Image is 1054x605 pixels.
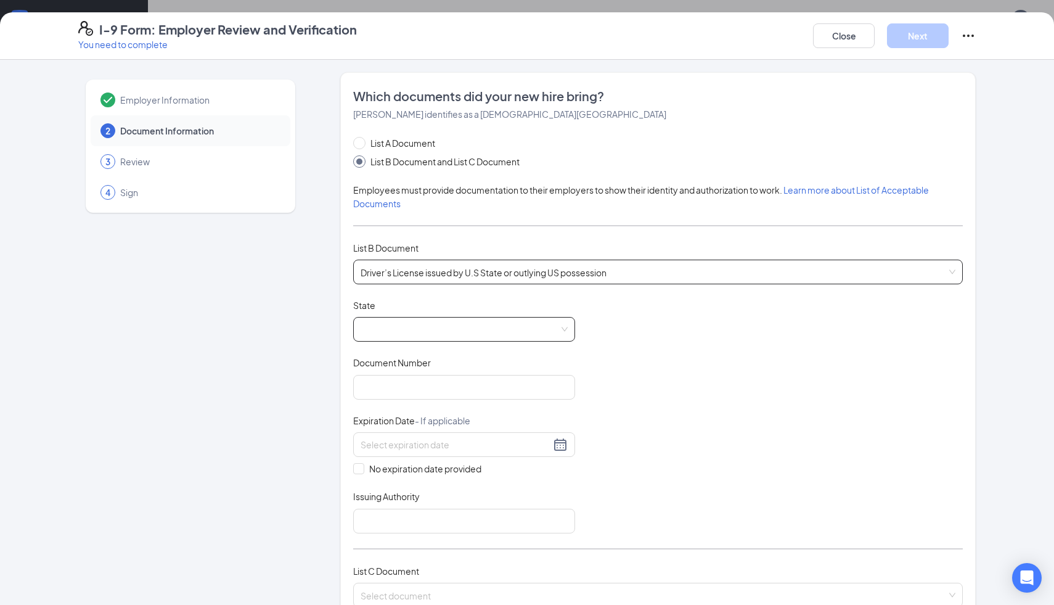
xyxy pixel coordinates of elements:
input: Select expiration date [361,438,550,451]
span: List B Document [353,242,419,253]
span: List A Document [366,136,440,150]
span: Review [120,155,278,168]
span: Employees must provide documentation to their employers to show their identity and authorization ... [353,184,929,209]
span: Sign [120,186,278,199]
span: Document Number [353,356,431,369]
span: List C Document [353,566,419,577]
span: Employer Information [120,94,278,106]
span: [PERSON_NAME] identifies as a [DEMOGRAPHIC_DATA][GEOGRAPHIC_DATA] [353,109,666,120]
span: List B Document and List C Document [366,155,525,168]
span: No expiration date provided [364,462,486,475]
svg: Checkmark [100,93,115,107]
h4: I-9 Form: Employer Review and Verification [99,21,357,38]
span: Driver’s License issued by U.S State or outlying US possession [361,260,955,284]
svg: FormI9EVerifyIcon [78,21,93,36]
span: Issuing Authority [353,490,420,503]
span: - If applicable [415,415,470,426]
button: Next [887,23,949,48]
span: Document Information [120,125,278,137]
div: Open Intercom Messenger [1012,563,1042,593]
p: You need to complete [78,38,357,51]
svg: Ellipses [961,28,976,43]
button: Close [813,23,875,48]
span: 2 [105,125,110,137]
span: Which documents did your new hire bring? [353,88,963,105]
span: State [353,299,375,311]
span: 4 [105,186,110,199]
span: Expiration Date [353,414,470,427]
span: 3 [105,155,110,168]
